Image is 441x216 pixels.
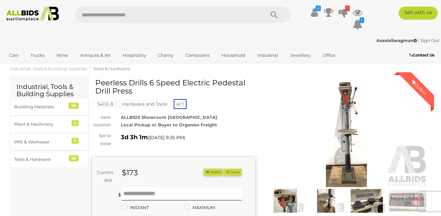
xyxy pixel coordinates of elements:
label: MAXIMUM [184,204,215,211]
a: Office [319,50,340,61]
div: Building Materials [14,103,68,111]
a: Building Materials 46 [10,98,88,116]
a: 1 [353,18,363,30]
span: ( ) [148,135,185,140]
b: Contact Us [409,53,434,57]
img: Allbids.com.au [3,7,62,21]
a: Industrial, Tools & Building Supplies [10,66,87,71]
strong: ALLBIDS Showroom [GEOGRAPHIC_DATA] [121,115,217,120]
div: Item location [87,114,116,129]
a: Computers [181,50,214,61]
i: 1 [360,17,364,23]
img: Peerless Drills 6 Speed Electric Pedestal Drill Press [389,189,426,213]
div: 3 [72,120,78,126]
a: Cars [5,50,23,61]
a: Hospitality [119,50,150,61]
img: Peerless Drills 6 Speed Electric Pedestal Drill Press [265,82,428,187]
a: Sell with us [399,7,438,20]
div: Tools & Hardware [14,156,68,163]
div: Current Bid [92,169,117,184]
img: Peerless Drills 6 Speed Electric Pedestal Drill Press [348,189,386,213]
span: | [418,38,419,43]
a: Wine [52,50,72,61]
a: AussieSwagman [376,38,418,43]
a: PPE & Workwear 7 [10,133,88,151]
div: 46 [69,103,78,109]
button: Watch [204,169,223,176]
a: Tools & Hardware [93,66,130,71]
a: $ [309,7,319,18]
a: Sign Out [420,38,439,43]
a: Plant & Machinery 3 [10,116,88,133]
h2: Industrial, Tools & Building Supplies [16,83,82,97]
i: 1 [345,6,350,11]
a: Tools & Hardware 65 [10,151,88,168]
span: More Photos (7) [391,196,424,207]
strong: 3d 3h 1m [121,134,148,141]
label: INSTANT [122,204,149,211]
div: 65 [69,155,78,161]
a: More Photos(7) [389,189,426,213]
button: Search [258,7,291,23]
h1: Peerless Drills 6 Speed Electric Pedestal Drill Press [95,79,254,96]
a: Contact Us [409,52,436,59]
a: Jewellery [286,50,315,61]
div: Plant & Machinery [14,120,68,128]
strong: $173 [122,168,138,177]
a: Sports [5,61,27,72]
i: $ [316,6,321,11]
a: Hardware and Tools [119,101,171,107]
strong: Local Pickup or Buyer to Organise Freight [121,122,217,127]
button: Share [224,169,242,176]
a: Charity [154,50,178,61]
div: Set to close [87,132,116,147]
div: Outbid [404,72,434,102]
div: PPE & Workwear [14,138,68,146]
img: Peerless Drills 6 Speed Electric Pedestal Drill Press [307,189,345,213]
span: ACT [174,99,187,109]
a: Antiques & Art [76,50,115,61]
div: 7 [72,138,78,144]
a: [GEOGRAPHIC_DATA] [31,61,86,72]
img: Peerless Drills 6 Speed Electric Pedestal Drill Press [267,189,304,213]
li: Watch this item [204,169,223,176]
a: 1 [338,7,348,18]
a: Household [217,50,250,61]
a: Trucks [26,50,49,61]
a: Industrial [253,50,282,61]
a: 54112-8 [94,101,117,107]
span: [DATE] 9:35 PM [149,135,184,140]
strong: AussieSwagman [376,38,417,43]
